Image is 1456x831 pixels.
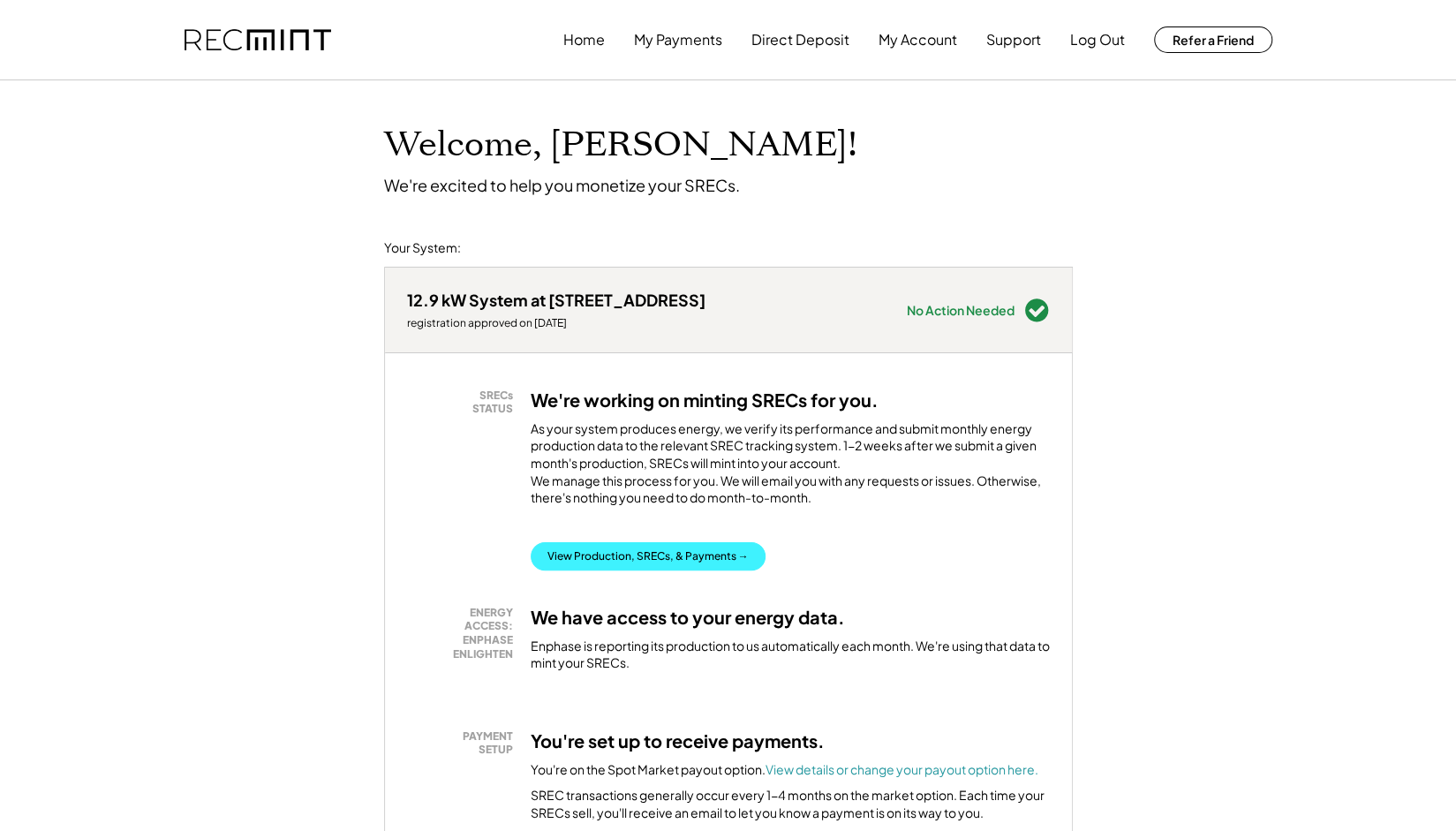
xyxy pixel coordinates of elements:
[416,729,513,757] div: PAYMENT SETUP
[751,22,849,57] button: Direct Deposit
[879,22,957,57] button: My Account
[1154,26,1272,53] button: Refer a Friend
[407,290,705,310] div: 12.9 kW System at [STREET_ADDRESS]
[407,316,705,330] div: registration approved on [DATE]
[986,22,1041,57] button: Support
[531,638,1050,672] div: Enphase is reporting its production to us automatically each month. We're using that data to mint...
[531,787,1050,821] div: SREC transactions generally occur every 1-4 months on the market option. Each time your SRECs sel...
[907,304,1015,316] div: No Action Needed
[1070,22,1125,57] button: Log Out
[531,420,1050,516] div: As your system produces energy, we verify its performance and submit monthly energy production da...
[531,761,1038,779] div: You're on the Spot Market payout option.
[766,761,1038,777] a: View details or change your payout option here.
[384,239,461,257] div: Your System:
[185,29,331,51] img: recmint-logotype%403x.png
[384,175,740,195] div: We're excited to help you monetize your SRECs.
[531,729,825,752] h3: You're set up to receive payments.
[563,22,605,57] button: Home
[531,389,879,412] h3: We're working on minting SRECs for you.
[531,542,766,570] button: View Production, SRECs, & Payments →
[384,125,857,166] h1: Welcome, [PERSON_NAME]!
[634,22,722,57] button: My Payments
[416,389,513,416] div: SRECs STATUS
[531,606,845,629] h3: We have access to your energy data.
[416,606,513,661] div: ENERGY ACCESS: ENPHASE ENLIGHTEN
